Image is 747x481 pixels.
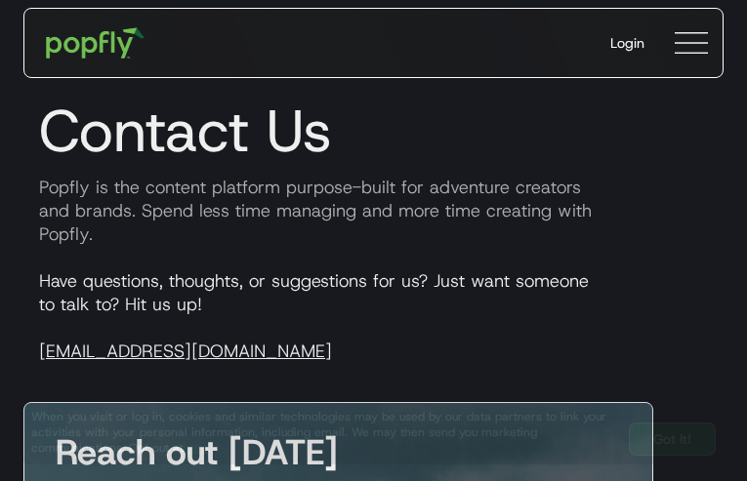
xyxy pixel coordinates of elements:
[32,14,158,72] a: home
[31,409,613,456] div: When you visit or log in, cookies and similar technologies may be used by our data partners to li...
[610,33,644,53] div: Login
[23,269,724,363] p: Have questions, thoughts, or suggestions for us? Just want someone to talk to? Hit us up!
[23,96,724,166] h1: Contact Us
[23,176,724,246] p: Popfly is the content platform purpose-built for adventure creators and brands. Spend less time m...
[184,440,208,456] a: here
[595,18,660,68] a: Login
[39,340,332,363] a: [EMAIL_ADDRESS][DOMAIN_NAME]
[629,422,716,456] a: Got It!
